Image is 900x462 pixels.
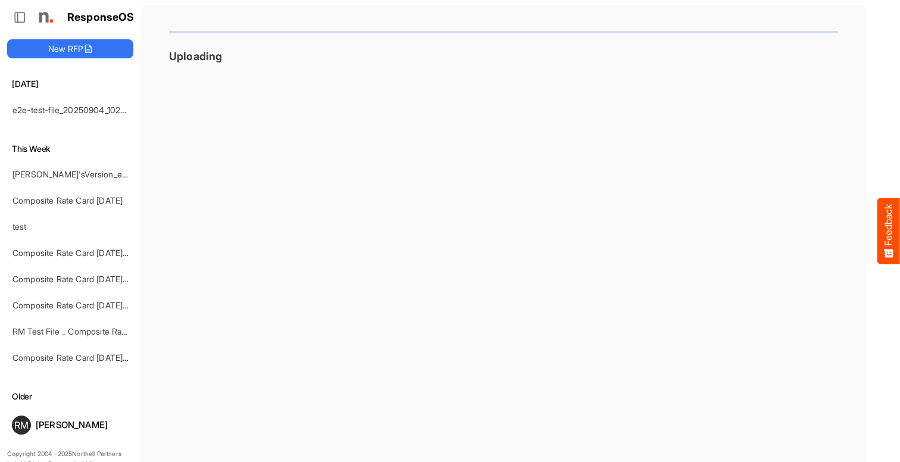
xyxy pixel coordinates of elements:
div: [PERSON_NAME] [36,420,129,429]
h3: Uploading [169,50,838,63]
a: [PERSON_NAME]'sVersion_e2e-test-file_20250604_111803 [12,169,236,179]
h1: ResponseOS [67,11,135,24]
a: Composite Rate Card [DATE]_smaller [12,274,154,284]
a: e2e-test-file_20250904_102615 [12,105,133,115]
h6: [DATE] [7,77,133,90]
a: RM Test File _ Composite Rate Card [DATE] [12,326,179,336]
a: Composite Rate Card [DATE] [12,195,123,205]
button: Feedback [877,198,900,264]
button: New RFP [7,39,133,58]
h6: Older [7,390,133,403]
h6: This Week [7,142,133,155]
a: Composite Rate Card [DATE]_smaller [12,300,154,310]
img: Northell [33,5,57,29]
a: Composite Rate Card [DATE]_smaller [12,248,154,258]
a: Composite Rate Card [DATE]_smaller [12,352,154,363]
span: RM [14,420,29,430]
a: test [12,221,27,232]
